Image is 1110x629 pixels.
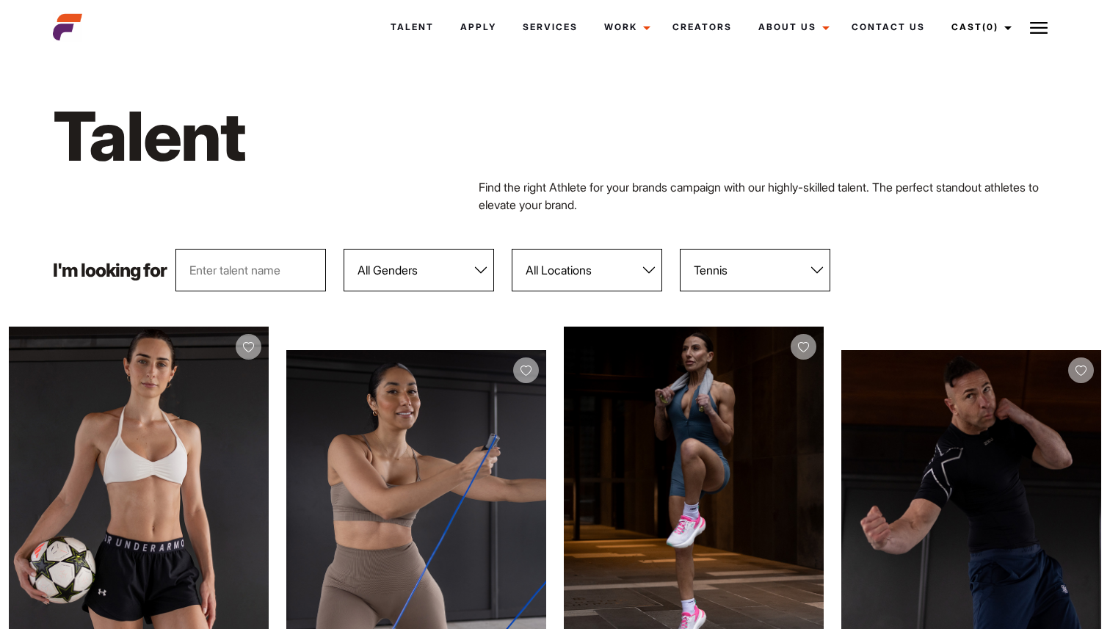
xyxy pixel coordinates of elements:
[982,21,998,32] span: (0)
[53,12,82,42] img: cropped-aefm-brand-fav-22-square.png
[938,7,1020,47] a: Cast(0)
[591,7,659,47] a: Work
[479,178,1056,214] p: Find the right Athlete for your brands campaign with our highly-skilled talent. The perfect stand...
[509,7,591,47] a: Services
[838,7,938,47] a: Contact Us
[745,7,838,47] a: About Us
[377,7,447,47] a: Talent
[1030,19,1048,37] img: Burger icon
[175,249,326,291] input: Enter talent name
[659,7,745,47] a: Creators
[53,94,631,178] h1: Talent
[53,261,167,280] p: I'm looking for
[447,7,509,47] a: Apply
